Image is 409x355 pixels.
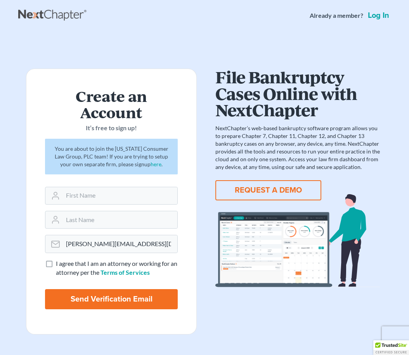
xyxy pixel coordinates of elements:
[63,211,177,228] input: Last Name
[151,161,161,167] a: here
[366,12,391,19] a: Log in
[215,124,380,171] p: NextChapter’s web-based bankruptcy software program allows you to prepare Chapter 7, Chapter 11, ...
[310,11,363,20] strong: Already a member?
[45,289,178,309] input: Send Verification Email
[101,269,150,276] a: Terms of Services
[45,88,178,121] h2: Create an Account
[215,69,380,118] h1: File Bankruptcy Cases Online with NextChapter
[45,139,178,174] div: You are about to join the [US_STATE] Consumer Law Group, PLC team! If you are trying to setup you...
[63,187,177,204] input: First Name
[373,340,409,355] div: TrustedSite Certified
[56,260,177,276] span: I agree that I am an attorney or working for an attorney per the
[45,124,178,133] p: It’s free to sign up!
[215,180,321,200] button: REQUEST A DEMO
[215,194,380,287] img: dashboard-867a026336fddd4d87f0941869007d5e2a59e2bc3a7d80a2916e9f42c0117099.svg
[63,235,177,252] input: Email Address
